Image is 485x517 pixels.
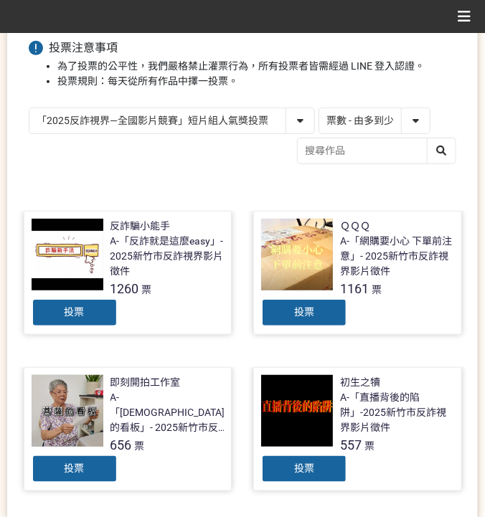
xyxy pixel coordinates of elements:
div: 即刻開拍工作室 [110,375,181,390]
span: 票 [372,284,382,295]
span: 投票 [294,306,314,318]
span: 投票 [294,463,314,474]
span: 票 [142,284,152,295]
span: 656 [110,437,132,452]
input: 搜尋作品 [298,138,456,163]
div: A-「直播背後的陷阱」-2025新竹市反詐視界影片徵件 [340,390,454,435]
span: 557 [340,437,362,452]
li: 投票規則：每天從所有作品中擇一投票。 [57,74,456,89]
span: 1161 [340,281,369,296]
div: 反詐騙小能手 [110,219,171,234]
span: 票 [364,440,375,452]
a: ＱＱＱA-「網購要小心 下單前注意」- 2025新竹市反詐視界影片徵件1161票投票 [253,211,462,335]
div: ＱＱＱ [340,219,370,234]
span: 投票 [65,306,85,318]
a: 即刻開拍工作室A-「[DEMOGRAPHIC_DATA]的看板」- 2025新竹市反詐視界影片徵件656票投票 [24,367,232,491]
div: A-「[DEMOGRAPHIC_DATA]的看板」- 2025新竹市反詐視界影片徵件 [110,390,225,435]
div: A-「反詐就是這麼easy」- 2025新竹市反詐視界影片徵件 [110,234,225,279]
div: 初生之犢 [340,375,380,390]
li: 為了投票的公平性，我們嚴格禁止灌票行為，所有投票者皆需經過 LINE 登入認證。 [57,59,456,74]
span: 1260 [110,281,139,296]
a: 初生之犢A-「直播背後的陷阱」-2025新竹市反詐視界影片徵件557票投票 [253,367,462,491]
a: 反詐騙小能手A-「反詐就是這麼easy」- 2025新竹市反詐視界影片徵件1260票投票 [24,211,232,335]
span: 投票注意事項 [49,41,118,54]
div: A-「網購要小心 下單前注意」- 2025新竹市反詐視界影片徵件 [340,234,454,279]
span: 投票 [65,463,85,474]
span: 票 [135,440,145,452]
